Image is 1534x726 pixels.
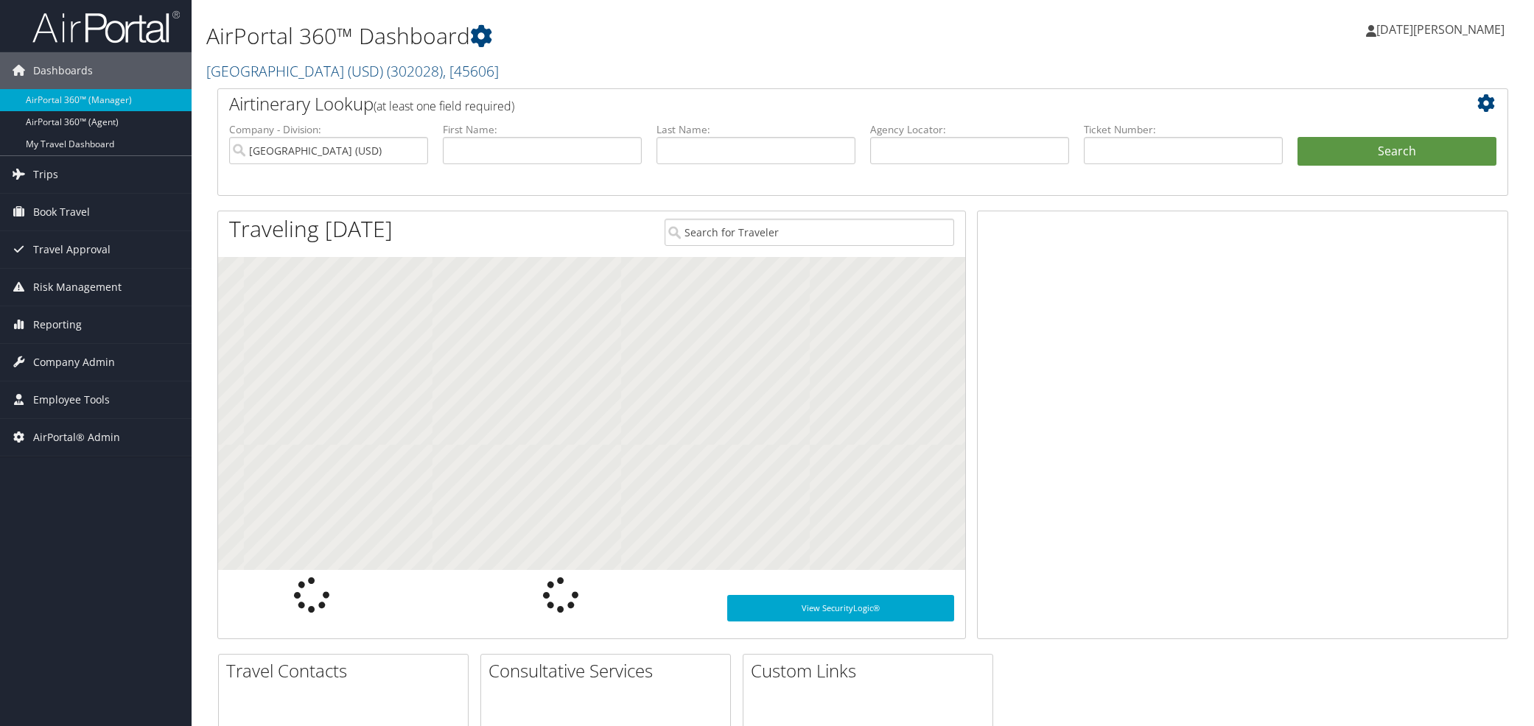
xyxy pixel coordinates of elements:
[33,381,110,418] span: Employee Tools
[33,156,58,193] span: Trips
[488,658,730,683] h2: Consultative Services
[374,98,514,114] span: (at least one field required)
[33,231,111,268] span: Travel Approval
[226,658,468,683] h2: Travel Contacts
[33,419,120,456] span: AirPortal® Admin
[751,658,992,683] h2: Custom Links
[229,122,428,137] label: Company - Division:
[229,214,393,244] h1: Traveling [DATE]
[665,219,953,246] input: Search for Traveler
[33,344,115,381] span: Company Admin
[387,61,443,81] span: ( 302028 )
[1297,137,1496,166] button: Search
[206,61,499,81] a: [GEOGRAPHIC_DATA] (USD)
[656,122,855,137] label: Last Name:
[727,595,954,621] a: View SecurityLogic®
[33,306,82,343] span: Reporting
[33,269,122,306] span: Risk Management
[443,122,642,137] label: First Name:
[1376,21,1505,38] span: [DATE][PERSON_NAME]
[1084,122,1283,137] label: Ticket Number:
[1366,7,1519,52] a: [DATE][PERSON_NAME]
[32,10,180,44] img: airportal-logo.png
[206,21,1082,52] h1: AirPortal 360™ Dashboard
[870,122,1069,137] label: Agency Locator:
[229,91,1389,116] h2: Airtinerary Lookup
[443,61,499,81] span: , [ 45606 ]
[33,52,93,89] span: Dashboards
[33,194,90,230] span: Book Travel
